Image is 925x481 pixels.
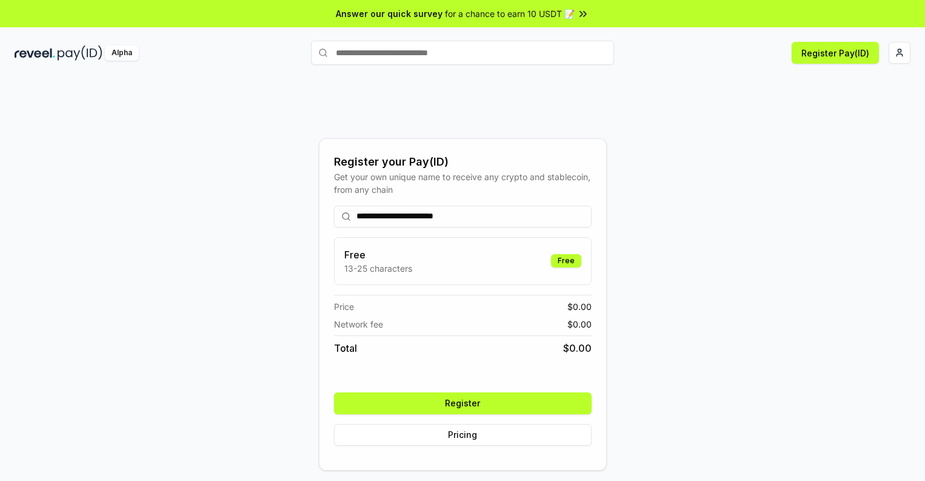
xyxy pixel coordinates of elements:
[344,247,412,262] h3: Free
[551,254,581,267] div: Free
[334,300,354,313] span: Price
[334,153,592,170] div: Register your Pay(ID)
[336,7,442,20] span: Answer our quick survey
[563,341,592,355] span: $ 0.00
[445,7,575,20] span: for a chance to earn 10 USDT 📝
[567,318,592,331] span: $ 0.00
[344,262,412,275] p: 13-25 characters
[334,424,592,446] button: Pricing
[334,341,357,355] span: Total
[334,318,383,331] span: Network fee
[334,392,592,414] button: Register
[58,45,102,61] img: pay_id
[334,170,592,196] div: Get your own unique name to receive any crypto and stablecoin, from any chain
[567,300,592,313] span: $ 0.00
[105,45,139,61] div: Alpha
[15,45,55,61] img: reveel_dark
[792,42,879,64] button: Register Pay(ID)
